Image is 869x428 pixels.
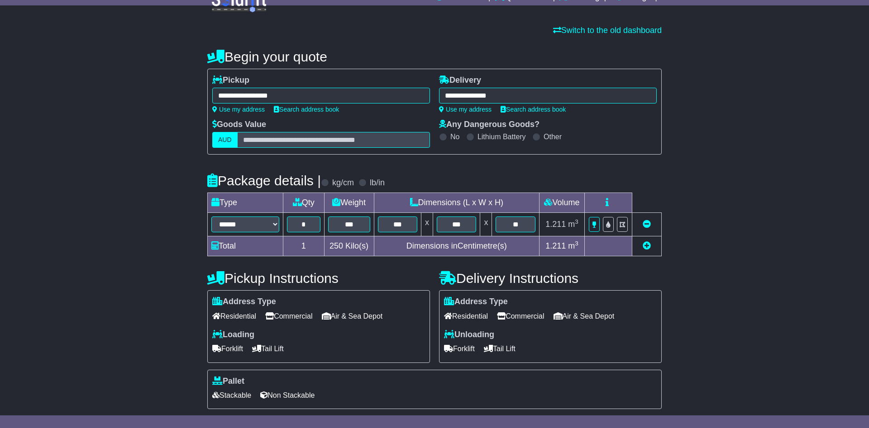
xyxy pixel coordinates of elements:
[274,106,339,113] a: Search address book
[374,193,539,213] td: Dimensions (L x W x H)
[207,271,430,286] h4: Pickup Instructions
[444,309,488,323] span: Residential
[212,388,251,402] span: Stackable
[568,241,578,250] span: m
[501,106,566,113] a: Search address book
[444,342,475,356] span: Forklift
[575,218,578,225] sup: 3
[283,193,325,213] td: Qty
[212,342,243,356] span: Forklift
[545,220,566,229] span: 1.211
[212,75,249,85] label: Pickup
[439,106,492,113] a: Use my address
[265,309,312,323] span: Commercial
[212,376,244,386] label: Pallet
[497,309,544,323] span: Commercial
[421,213,433,236] td: x
[212,120,266,130] label: Goods Value
[212,132,238,148] label: AUD
[283,236,325,256] td: 1
[212,297,276,307] label: Address Type
[444,330,494,340] label: Unloading
[208,193,283,213] td: Type
[575,240,578,247] sup: 3
[545,241,566,250] span: 1.211
[252,342,284,356] span: Tail Lift
[477,132,526,141] label: Lithium Battery
[439,271,662,286] h4: Delivery Instructions
[568,220,578,229] span: m
[480,213,492,236] td: x
[643,241,651,250] a: Add new item
[444,297,508,307] label: Address Type
[260,388,315,402] span: Non Stackable
[324,236,374,256] td: Kilo(s)
[439,75,481,85] label: Delivery
[539,193,584,213] td: Volume
[450,132,459,141] label: No
[553,26,662,35] a: Switch to the old dashboard
[212,106,265,113] a: Use my address
[324,193,374,213] td: Weight
[554,309,615,323] span: Air & Sea Depot
[332,178,354,188] label: kg/cm
[207,49,662,64] h4: Begin your quote
[370,178,385,188] label: lb/in
[439,120,540,130] label: Any Dangerous Goods?
[374,236,539,256] td: Dimensions in Centimetre(s)
[212,330,254,340] label: Loading
[208,236,283,256] td: Total
[212,309,256,323] span: Residential
[207,173,321,188] h4: Package details |
[643,220,651,229] a: Remove this item
[329,241,343,250] span: 250
[322,309,383,323] span: Air & Sea Depot
[544,132,562,141] label: Other
[484,342,516,356] span: Tail Lift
